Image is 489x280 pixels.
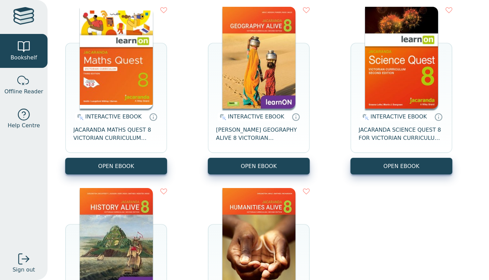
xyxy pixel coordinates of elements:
button: OPEN EBOOK [208,158,310,174]
a: Interactive eBooks are accessed online via the publisher’s portal. They contain interactive resou... [149,113,157,121]
img: interactive.svg [75,113,84,121]
span: Bookshelf [11,54,37,62]
button: OPEN EBOOK [350,158,452,174]
img: interactive.svg [218,113,226,121]
span: INTERACTIVE EBOOK [228,113,284,120]
span: INTERACTIVE EBOOK [370,113,427,120]
img: c004558a-e884-43ec-b87a-da9408141e80.jpg [80,7,153,109]
span: Offline Reader [4,88,43,96]
span: Help Centre [7,122,40,130]
span: JACARANDA MATHS QUEST 8 VICTORIAN CURRICULUM LEARNON EBOOK 3E [73,126,159,142]
a: Interactive eBooks are accessed online via the publisher’s portal. They contain interactive resou... [292,113,300,121]
a: Interactive eBooks are accessed online via the publisher’s portal. They contain interactive resou... [434,113,442,121]
img: 5407fe0c-7f91-e911-a97e-0272d098c78b.jpg [222,7,295,109]
span: [PERSON_NAME] GEOGRAPHY ALIVE 8 VICTORIAN CURRICULUM LEARNON EBOOK 2E [216,126,302,142]
button: OPEN EBOOK [65,158,167,174]
img: interactive.svg [360,113,369,121]
img: fffb2005-5288-ea11-a992-0272d098c78b.png [365,7,438,109]
span: Sign out [13,266,35,274]
span: JACARANDA SCIENCE QUEST 8 FOR VICTORIAN CURRICULUM LEARNON 2E EBOOK [359,126,444,142]
span: INTERACTIVE EBOOK [85,113,142,120]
